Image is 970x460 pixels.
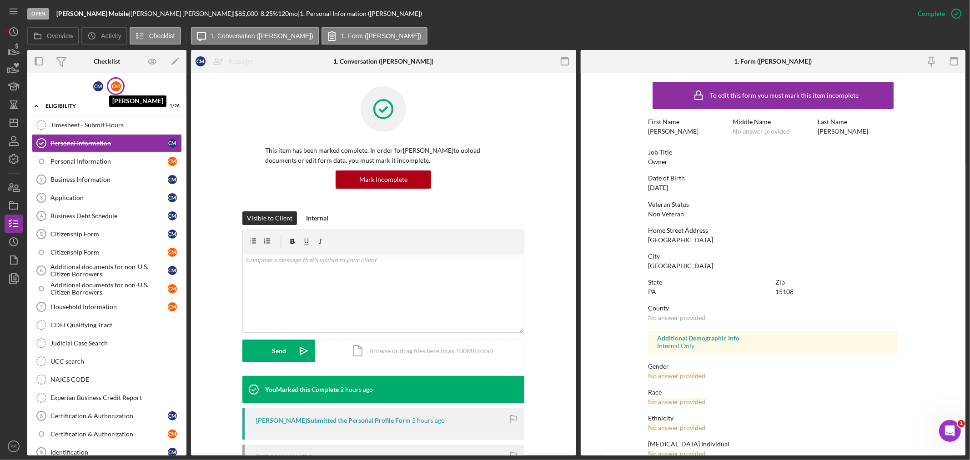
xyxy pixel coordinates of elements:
[168,266,177,275] div: C M
[149,32,175,40] label: Checklist
[211,32,313,40] label: 1. Conversation ([PERSON_NAME])
[412,417,445,424] time: 2025-09-15 14:31
[40,413,43,419] tspan: 8
[40,231,43,237] tspan: 5
[101,32,121,40] label: Activity
[265,386,339,393] div: You Marked this Complete
[94,58,120,65] div: Checklist
[50,281,168,296] div: Additional documents for non-U.S. Citizen Borrowers
[50,140,168,147] div: Personal Information
[818,118,898,125] div: Last Name
[45,103,157,109] div: Eligibility
[50,376,181,383] div: NAICS CODE
[40,450,43,455] tspan: 9
[47,32,73,40] label: Overview
[272,340,286,362] div: Send
[298,10,422,17] div: | 1. Personal Information ([PERSON_NAME])
[733,128,790,135] div: No answer provided
[32,207,182,225] a: 4Business Debt ScheduleCM
[256,417,411,424] div: [PERSON_NAME] Submitted the Personal Profile Form
[111,81,121,91] div: C M
[333,58,433,65] div: 1. Conversation ([PERSON_NAME])
[50,212,168,220] div: Business Debt Schedule
[196,56,206,66] div: C M
[242,340,315,362] button: Send
[32,425,182,443] a: Certification & AuthorizationCM
[168,448,177,457] div: C M
[648,262,713,270] div: [GEOGRAPHIC_DATA]
[40,177,43,182] tspan: 2
[32,261,182,280] a: 6Additional documents for non-U.S. Citizen BorrowersCM
[648,314,705,321] div: No answer provided
[81,27,127,45] button: Activity
[40,304,43,310] tspan: 7
[50,230,168,238] div: Citizenship Form
[50,263,168,278] div: Additional documents for non-U.S. Citizen Borrowers
[648,128,699,135] div: [PERSON_NAME]
[32,152,182,170] a: Personal InformationCM
[648,288,656,295] div: PA
[247,211,292,225] div: Visible to Client
[56,10,129,17] b: [PERSON_NAME] Mobile
[50,340,181,347] div: Judicial Case Search
[50,430,168,438] div: Certification & Authorization
[648,236,713,244] div: [GEOGRAPHIC_DATA]
[168,284,177,293] div: C M
[909,5,965,23] button: Complete
[359,170,407,189] div: Mark Incomplete
[32,225,182,243] a: 5Citizenship FormCM
[648,424,705,431] div: No answer provided
[163,103,180,109] div: 1 / 26
[775,288,794,295] div: 15108
[27,27,79,45] button: Overview
[32,116,182,134] a: Timesheet - Submit Hours
[168,139,177,148] div: C M
[648,227,898,234] div: Home Street Address
[958,420,965,427] span: 1
[168,411,177,420] div: C M
[278,10,298,17] div: 120 mo
[32,170,182,189] a: 2Business InformationCM
[32,370,182,389] a: NAICS CODE
[648,363,898,370] div: Gender
[322,27,427,45] button: 1. Form ([PERSON_NAME])
[242,211,297,225] button: Visible to Client
[131,10,235,17] div: [PERSON_NAME] [PERSON_NAME] |
[50,394,181,401] div: Experian Business Credit Report
[648,253,898,260] div: City
[40,268,43,273] tspan: 6
[50,412,168,420] div: Certification & Authorization
[341,32,422,40] label: 1. Form ([PERSON_NAME])
[50,176,168,183] div: Business Information
[32,134,182,152] a: Personal InformationCM
[648,372,705,380] div: No answer provided
[710,92,859,99] div: To edit this form you must mark this item incomplete
[648,305,898,312] div: County
[168,211,177,220] div: C M
[648,389,898,396] div: Race
[648,184,668,191] div: [DATE]
[648,398,705,405] div: No answer provided
[40,213,43,219] tspan: 4
[32,334,182,352] a: Judicial Case Search
[733,118,813,125] div: Middle Name
[32,407,182,425] a: 8Certification & AuthorizationCM
[168,302,177,311] div: C M
[50,121,181,129] div: Timesheet - Submit Hours
[265,145,502,166] p: This item has been marked complete. In order for [PERSON_NAME] to upload documents or edit form d...
[32,189,182,207] a: 3ApplicationCM
[50,194,168,201] div: Application
[168,193,177,202] div: C M
[32,280,182,298] a: Additional documents for non-U.S. Citizen BorrowersCM
[648,279,771,286] div: State
[168,248,177,257] div: C M
[235,10,258,17] span: $85,000
[734,58,812,65] div: 1. Form ([PERSON_NAME])
[32,298,182,316] a: 7Household InformationCM
[32,243,182,261] a: Citizenship FormCM
[50,158,168,165] div: Personal Information
[168,157,177,166] div: C M
[648,415,898,422] div: Ethnicity
[168,175,177,184] div: C M
[775,279,898,286] div: Zip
